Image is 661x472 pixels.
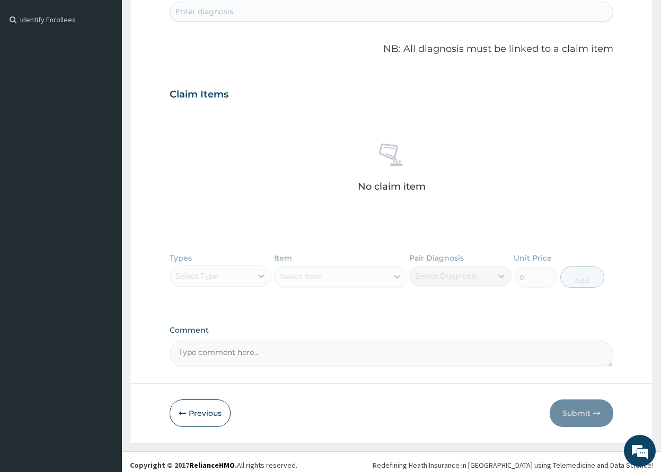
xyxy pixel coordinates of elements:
p: NB: All diagnosis must be linked to a claim item [170,42,613,56]
span: We're online! [61,133,146,241]
button: Submit [550,399,613,427]
img: d_794563401_company_1708531726252_794563401 [20,53,43,79]
div: Chat with us now [55,59,178,73]
div: Minimize live chat window [174,5,199,31]
a: RelianceHMO [189,460,235,470]
strong: Copyright © 2017 . [130,460,237,470]
div: Redefining Heath Insurance in [GEOGRAPHIC_DATA] using Telemedicine and Data Science! [373,460,653,470]
button: Previous [170,399,231,427]
div: Enter diagnosis [175,6,233,17]
p: No claim item [358,181,426,192]
h3: Claim Items [170,89,228,101]
label: Comment [170,326,613,335]
textarea: Type your message and hit 'Enter' [5,289,202,326]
